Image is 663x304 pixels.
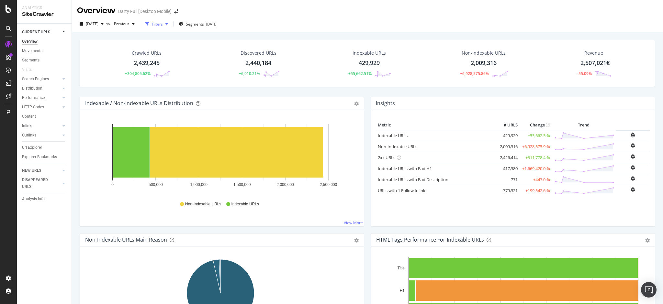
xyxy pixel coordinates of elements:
div: NEW URLS [22,167,41,174]
div: Analytics [22,5,66,11]
a: Performance [22,94,61,101]
div: +6,928,575.86% [460,71,489,76]
td: 417,380 [493,163,519,174]
div: 429,929 [359,59,380,67]
button: Filters [143,19,171,29]
div: [DATE] [206,21,218,27]
div: bell-plus [631,132,635,137]
td: +1,669,420.0 % [519,163,552,174]
div: Content [22,113,36,120]
button: [DATE] [77,19,106,29]
span: 2,507,021€ [580,59,610,67]
td: +55,662.5 % [519,130,552,141]
div: +304,805.62% [125,71,151,76]
span: Previous [111,21,129,27]
span: Indexable URLs [231,201,259,207]
text: 0 [111,182,114,187]
div: Visits [22,66,32,73]
td: 2,009,316 [493,141,519,152]
th: Change [519,120,552,130]
th: # URLS [493,120,519,130]
div: CURRENT URLS [22,29,50,36]
a: Non-Indexable URLs [378,144,417,149]
div: Segments [22,57,39,64]
td: 771 [493,174,519,185]
div: bell-plus [631,176,635,181]
text: Title [398,266,405,270]
a: Outlinks [22,132,61,139]
div: bell-plus [631,187,635,192]
div: bell-plus [631,165,635,170]
a: Analysis Info [22,196,67,202]
div: Inlinks [22,123,33,129]
div: HTTP Codes [22,104,44,111]
td: 2,426,414 [493,152,519,163]
div: 2,009,316 [471,59,497,67]
div: -55.09% [577,71,592,76]
a: Distribution [22,85,61,92]
a: URLs with 1 Follow Inlink [378,188,425,193]
text: 2,500,000 [320,182,337,187]
th: Trend [552,120,616,130]
th: Metric [376,120,493,130]
td: +443.0 % [519,174,552,185]
div: Analysis Info [22,196,45,202]
div: Movements [22,48,42,54]
a: Indexable URLs [378,133,408,138]
a: View More [344,220,363,225]
td: +311,778.4 % [519,152,552,163]
div: Outlinks [22,132,36,139]
div: Overview [77,5,116,16]
a: Indexable URLs with Bad H1 [378,166,432,171]
div: Indexable URLs [353,50,386,56]
text: 500,000 [149,182,163,187]
div: +55,662.51% [348,71,372,76]
div: 2,440,184 [245,59,271,67]
div: Overview [22,38,38,45]
div: Url Explorer [22,144,42,151]
h4: Insights [376,99,395,108]
div: Open Intercom Messenger [641,282,657,298]
div: bell-plus [631,143,635,148]
text: 1,000,000 [190,182,208,187]
span: Revenue [584,50,603,56]
div: Explorer Bookmarks [22,154,57,160]
svg: A chart. [85,120,355,195]
div: SiteCrawler [22,11,66,18]
div: Darty Full [Desktop Mobile] [118,8,172,15]
div: 2,439,245 [134,59,160,67]
td: +6,928,575.9 % [519,141,552,152]
div: Discovered URLs [241,50,276,56]
a: Indexable URLs with Bad Description [378,177,448,182]
button: Segments[DATE] [176,19,220,29]
div: Filters [152,21,163,27]
a: DISAPPEARED URLS [22,177,61,190]
div: gear [645,238,650,243]
button: Previous [111,19,137,29]
text: 2,000,000 [276,182,294,187]
a: Inlinks [22,123,61,129]
a: Explorer Bookmarks [22,154,67,160]
text: 1,500,000 [233,182,251,187]
text: H1 [400,288,405,293]
a: Movements [22,48,67,54]
a: Visits [22,66,38,73]
a: HTTP Codes [22,104,61,111]
a: Overview [22,38,67,45]
div: bell-plus [631,154,635,159]
div: Indexable / Non-Indexable URLs Distribution [85,100,193,106]
div: gear [354,238,359,243]
div: Non-Indexable URLs Main Reason [85,236,167,243]
td: 429,929 [493,130,519,141]
div: gear [354,102,359,106]
div: Non-Indexable URLs [462,50,506,56]
div: Distribution [22,85,42,92]
div: +6,910.21% [239,71,260,76]
a: Content [22,113,67,120]
a: CURRENT URLS [22,29,61,36]
div: HTML Tags Performance for Indexable URLs [376,236,484,243]
a: 2xx URLs [378,155,395,160]
a: NEW URLS [22,167,61,174]
div: arrow-right-arrow-left [174,9,178,14]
